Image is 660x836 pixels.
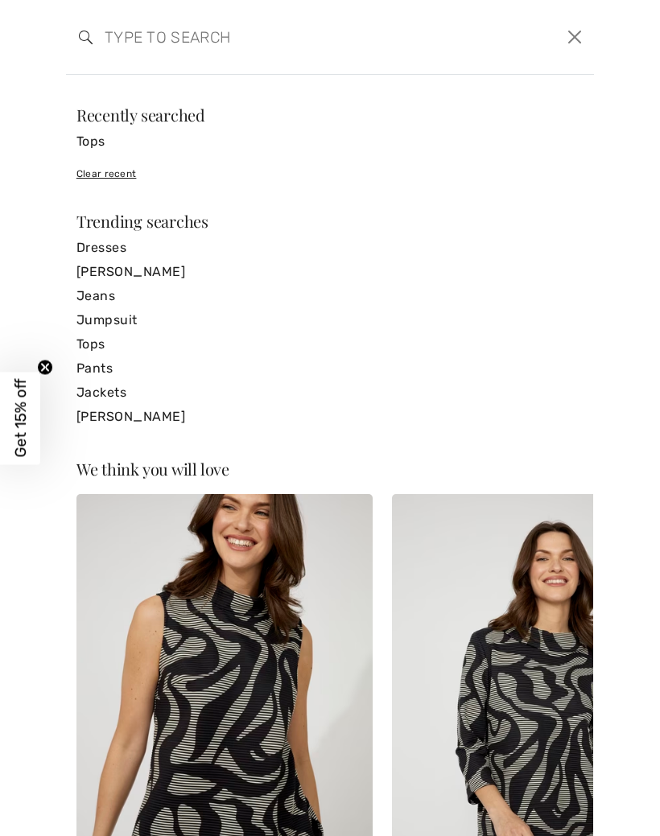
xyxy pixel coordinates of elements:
a: Tops [76,332,584,356]
button: Close teaser [37,359,53,375]
a: Tops [76,130,584,154]
div: Trending searches [76,213,584,229]
button: Close [563,24,588,50]
div: Clear recent [76,167,584,181]
a: Pants [76,356,584,381]
div: Recently searched [76,107,584,123]
a: Jeans [76,284,584,308]
a: Jackets [76,381,584,405]
a: Jumpsuit [76,308,584,332]
span: Chat [39,11,72,26]
a: [PERSON_NAME] [76,260,584,284]
span: We think you will love [76,458,229,480]
img: search the website [79,31,93,44]
input: TYPE TO SEARCH [93,13,455,61]
span: Get 15% off [11,379,30,458]
a: Dresses [76,236,584,260]
a: [PERSON_NAME] [76,405,584,429]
